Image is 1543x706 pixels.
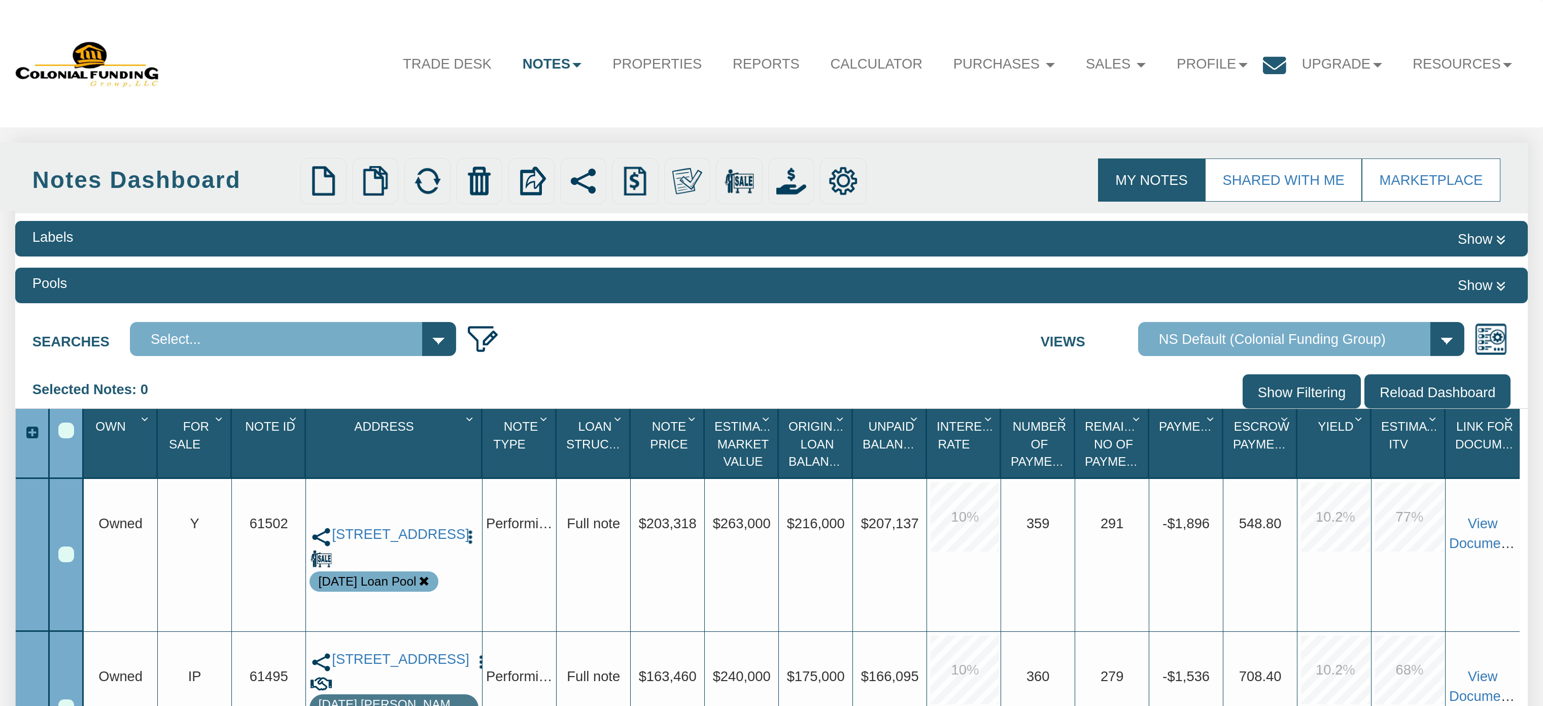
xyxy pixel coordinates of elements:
[473,651,490,671] button: Press to open the note menu
[1376,412,1444,474] div: Estimated Itv Sort None
[783,412,851,474] div: Original Loan Balance Sort None
[931,412,1000,474] div: Interest Rate Sort None
[285,409,304,428] div: Column Menu
[310,412,481,474] div: Address Sort None
[861,516,919,531] span: $207,137
[1026,668,1050,684] span: 360
[311,652,332,673] img: share.svg
[1227,412,1296,474] div: Escrow Payment Sort None
[462,409,481,428] div: Column Menu
[829,166,859,196] img: settings.png
[1161,44,1263,85] a: Profile
[16,423,48,442] div: Expand All
[714,420,784,469] span: Estimated Market Value
[650,420,688,451] span: Note Price
[709,412,777,474] div: Sort None
[639,668,697,684] span: $163,460
[413,166,442,196] img: refresh.png
[717,44,815,85] a: Reports
[1162,668,1210,684] span: -$1,536
[832,409,851,428] div: Column Menu
[95,420,125,433] span: Own
[1239,516,1282,531] span: 548.80
[1005,412,1074,474] div: Sort None
[931,412,1000,474] div: Sort None
[713,516,771,531] span: $263,000
[1026,516,1050,531] span: 359
[1277,409,1295,428] div: Column Menu
[58,423,74,438] div: Select All
[388,44,507,85] a: Trade Desk
[1054,409,1073,428] div: Column Menu
[1375,483,1444,552] div: 77.0
[1101,668,1124,684] span: 279
[787,668,845,684] span: $175,000
[1318,420,1353,433] span: Yield
[1079,412,1148,474] div: Remaining No Of Payments Sort None
[567,516,620,531] span: Full note
[1449,668,1519,704] a: View Documents
[938,44,1070,85] a: Purchases
[15,40,160,88] img: 579666
[32,273,67,293] div: Pools
[1455,420,1535,451] span: Link For Documents
[1453,227,1511,251] button: Show
[1203,409,1221,428] div: Column Menu
[32,164,295,197] div: Notes Dashboard
[1233,420,1291,451] span: Escrow Payment
[597,44,717,85] a: Properties
[1375,635,1444,704] div: 68.0
[1079,412,1148,474] div: Sort None
[466,322,500,356] img: edit_filter_icon.png
[211,409,230,428] div: Column Menu
[1376,412,1444,474] div: Sort None
[98,668,143,684] span: Owned
[567,668,620,684] span: Full note
[639,516,697,531] span: $203,318
[88,412,156,474] div: Sort None
[788,420,847,469] span: Original Loan Balance
[464,166,494,196] img: trash.png
[610,409,629,428] div: Column Menu
[319,573,417,591] div: Note is contained in the pool 9-25-25 Loan Pool
[931,635,1000,704] div: 10.0
[487,412,555,474] div: Sort None
[1397,44,1528,85] a: Resources
[857,412,925,474] div: Unpaid Balance Sort None
[245,420,295,433] span: Note Id
[672,166,702,196] img: make_own.png
[507,44,597,85] a: Notes
[462,526,478,546] button: Press to open the note menu
[1474,322,1508,356] img: views.png
[486,668,554,684] span: Performing
[236,412,304,474] div: Sort None
[1005,412,1074,474] div: Number Of Payments Sort None
[311,548,332,569] img: for_sale.png
[1085,420,1155,469] span: Remaining No Of Payments
[783,412,851,474] div: Sort None
[684,409,703,428] div: Column Menu
[1381,420,1451,451] span: Estimated Itv
[1159,420,1245,433] span: Payment(P&I)
[709,412,777,474] div: Estimated Market Value Sort None
[32,322,130,351] label: Searches
[1425,409,1444,428] div: Column Menu
[162,412,230,474] div: For Sale Sort None
[906,409,925,428] div: Column Menu
[58,547,74,562] div: Row 1, Row Selection Checkbox
[1301,412,1370,474] div: Yield Sort None
[635,412,703,474] div: Note Price Sort None
[493,420,538,451] span: Note Type
[1286,44,1397,85] a: Upgrade
[758,409,777,428] div: Column Menu
[980,409,999,428] div: Column Menu
[787,516,845,531] span: $216,000
[1450,412,1520,474] div: Link For Documents Sort None
[1153,412,1222,474] div: Payment(P&I) Sort None
[250,668,288,684] span: 61495
[1101,516,1124,531] span: 291
[250,516,288,531] span: 61502
[621,166,650,196] img: history.png
[311,526,332,548] img: share.svg
[1243,374,1361,408] input: Show Filtering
